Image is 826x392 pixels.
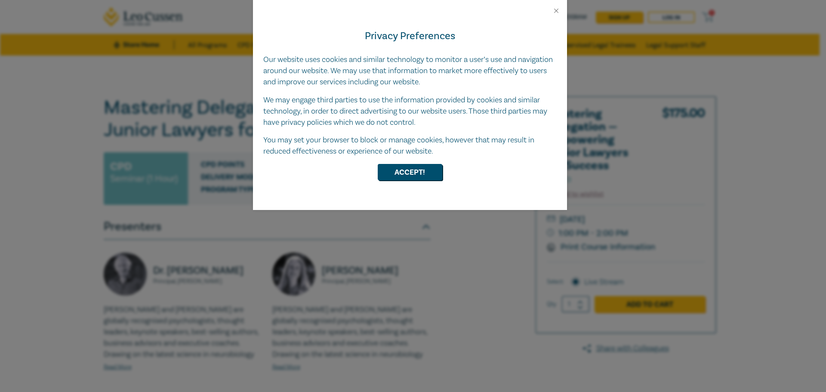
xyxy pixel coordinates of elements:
[263,135,557,157] p: You may set your browser to block or manage cookies, however that may result in reduced effective...
[378,164,442,180] button: Accept!
[263,95,557,128] p: We may engage third parties to use the information provided by cookies and similar technology, in...
[263,28,557,44] h4: Privacy Preferences
[552,7,560,15] button: Close
[263,54,557,88] p: Our website uses cookies and similar technology to monitor a user’s use and navigation around our...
